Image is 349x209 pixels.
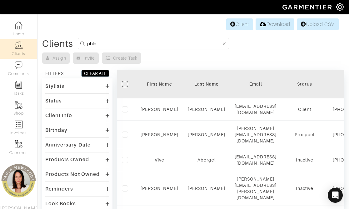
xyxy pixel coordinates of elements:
div: [PERSON_NAME][EMAIL_ADDRESS][PERSON_NAME][DOMAIN_NAME] [235,176,277,201]
th: Toggle SortBy [136,70,183,98]
a: [PERSON_NAME] [188,107,226,112]
div: Status [45,98,62,104]
a: [PERSON_NAME] [141,186,178,191]
img: garments-icon-b7da505a4dc4fd61783c78ac3ca0ef83fa9d6f193b1c9dc38574b1d14d53ca28.png [15,101,22,109]
div: Email [235,81,277,87]
div: Anniversary Date [45,142,91,148]
img: dashboard-icon-dbcd8f5a0b271acd01030246c82b418ddd0df26cd7fceb0bd07c9910d44c42f6.png [15,22,22,29]
div: Last Name [188,81,226,87]
div: Inactive [286,157,323,163]
div: Status [286,81,323,87]
div: Look Books [45,201,76,207]
div: Reminders [45,186,73,192]
img: reminder-icon-8004d30b9f0a5d33ae49ab947aed9ed385cf756f9e5892f1edd6e32f2345188e.png [15,81,22,89]
div: [EMAIL_ADDRESS][DOMAIN_NAME] [235,103,277,116]
a: Upload CSV [297,18,339,30]
div: Birthday [45,127,67,133]
img: garmentier-logo-header-white-b43fb05a5012e4ada735d5af1a66efaba907eab6374d6393d1fbf88cb4ef424d.png [279,2,336,12]
a: [PERSON_NAME] [188,132,226,137]
div: CLEAR ALL [84,70,107,77]
img: orders-icon-0abe47150d42831381b5fb84f609e132dff9fe21cb692f30cb5eec754e2cba89.png [15,121,22,128]
div: Products Not Owned [45,171,100,177]
img: comment-icon-a0a6a9ef722e966f86d9cbdc48e553b5cf19dbc54f86b18d962a5391bc8f6eb6.png [15,61,22,69]
th: Toggle SortBy [183,70,230,98]
div: Stylists [45,83,64,89]
div: Open Intercom Messenger [328,188,343,203]
a: Abergel [197,157,216,162]
div: Inactive [286,185,323,192]
img: clients-icon-6bae9207a08558b7cb47a8932f037763ab4055f8c8b6bfacd5dc20c3e0201464.png [15,41,22,49]
a: [PERSON_NAME] [141,132,178,137]
div: First Name [141,81,178,87]
div: Clients [42,41,73,47]
a: Vive [155,157,164,162]
a: Client [226,18,253,30]
img: garments-icon-b7da505a4dc4fd61783c78ac3ca0ef83fa9d6f193b1c9dc38574b1d14d53ca28.png [15,140,22,148]
th: Toggle SortBy [281,70,328,98]
div: Client [286,106,323,112]
div: [EMAIL_ADDRESS][DOMAIN_NAME] [235,154,277,166]
img: gear-icon-white-bd11855cb880d31180b6d7d6211b90ccbf57a29d726f0c71d8c61bd08dd39cc2.png [336,3,344,11]
button: CLEAR ALL [81,70,109,77]
a: Download [256,18,294,30]
a: [PERSON_NAME] [141,107,178,112]
div: FILTERS [45,70,64,77]
a: [PERSON_NAME] [188,186,226,191]
input: Search by name, email, phone, city, or state [87,40,222,47]
div: Client Info [45,112,72,119]
div: Products Owned [45,157,89,163]
div: Prospect [286,132,323,138]
div: [PERSON_NAME][EMAIL_ADDRESS][DOMAIN_NAME] [235,125,277,144]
